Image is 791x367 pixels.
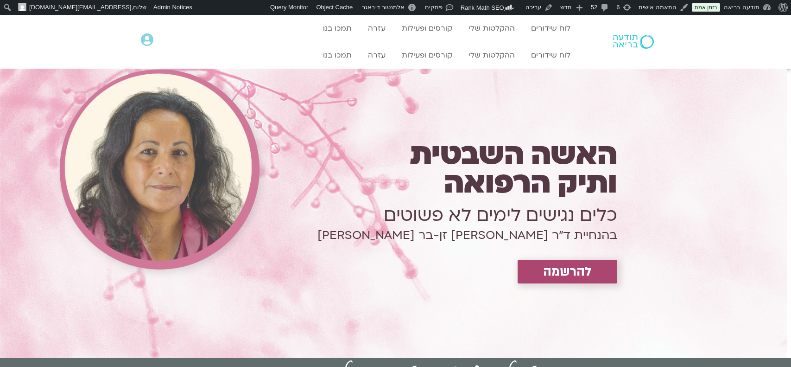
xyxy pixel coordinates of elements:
[692,3,720,12] a: בזמן אמת
[363,46,390,64] a: עזרה
[613,35,654,49] img: תודעה בריאה
[461,4,504,11] span: Rank Math SEO
[254,202,617,228] h1: כלים נגישים לימים לא פשוטים
[254,233,617,237] h1: בהנחיית ד״ר [PERSON_NAME] זן-בר [PERSON_NAME]
[29,4,131,11] span: [EMAIL_ADDRESS][DOMAIN_NAME]
[397,46,457,64] a: קורסים ופעילות
[464,46,519,64] a: ההקלטות שלי
[397,19,457,37] a: קורסים ופעילות
[318,19,356,37] a: תמכו בנו
[363,19,390,37] a: עזרה
[254,140,617,198] h1: האשה השבטית ותיק הרפואה
[526,46,575,64] a: לוח שידורים
[464,19,519,37] a: ההקלטות שלי
[518,260,617,283] a: להרשמה
[318,46,356,64] a: תמכו בנו
[526,19,575,37] a: לוח שידורים
[543,264,592,279] span: להרשמה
